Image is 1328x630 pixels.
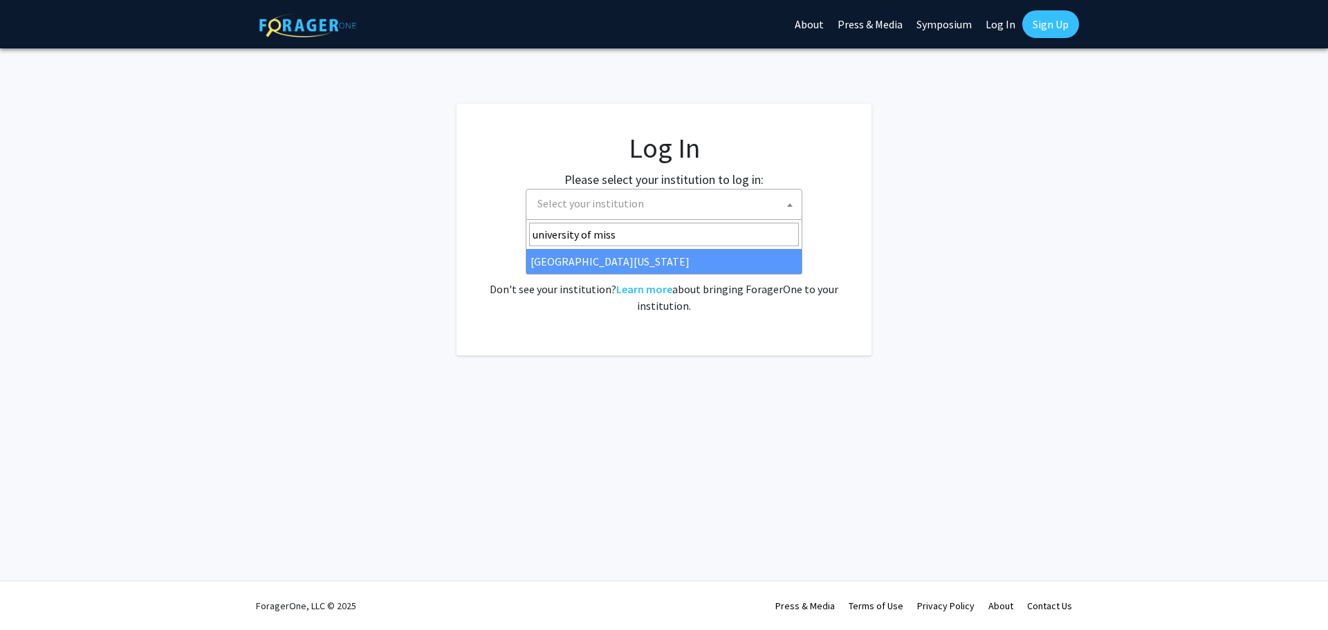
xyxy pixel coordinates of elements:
a: Press & Media [775,600,835,612]
a: Privacy Policy [917,600,975,612]
a: Contact Us [1027,600,1072,612]
a: Learn more about bringing ForagerOne to your institution [616,282,672,296]
a: About [988,600,1013,612]
a: Sign Up [1022,10,1079,38]
label: Please select your institution to log in: [564,170,764,189]
h1: Log In [484,131,844,165]
input: Search [529,223,799,246]
div: No account? . Don't see your institution? about bringing ForagerOne to your institution. [484,248,844,314]
span: Select your institution [532,189,802,218]
li: [GEOGRAPHIC_DATA][US_STATE] [526,249,802,274]
img: ForagerOne Logo [259,13,356,37]
span: Select your institution [537,196,644,210]
span: Select your institution [526,189,802,220]
a: Terms of Use [849,600,903,612]
div: ForagerOne, LLC © 2025 [256,582,356,630]
iframe: Chat [10,568,59,620]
